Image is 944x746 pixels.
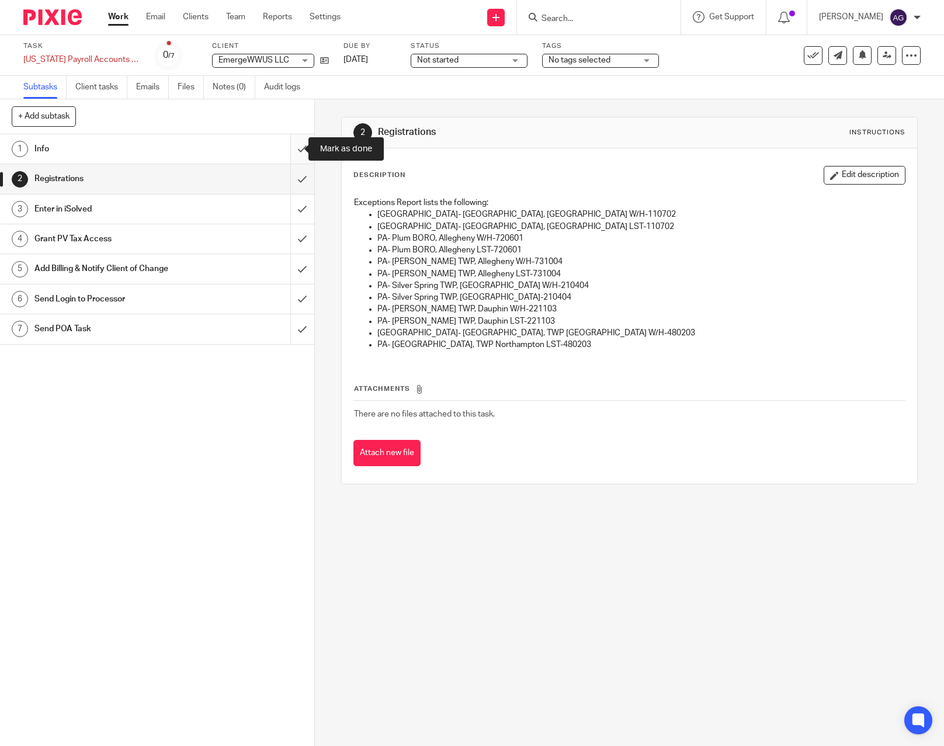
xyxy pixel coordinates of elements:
[354,386,410,392] span: Attachments
[34,290,197,308] h1: Send Login to Processor
[12,291,28,307] div: 6
[23,9,82,25] img: Pixie
[849,128,905,137] div: Instructions
[377,327,905,339] p: [GEOGRAPHIC_DATA]- [GEOGRAPHIC_DATA], TWP [GEOGRAPHIC_DATA] W/H-480203
[353,123,372,142] div: 2
[263,11,292,23] a: Reports
[226,11,245,23] a: Team
[12,106,76,126] button: + Add subtask
[213,76,255,99] a: Notes (0)
[417,56,459,64] span: Not started
[377,221,905,233] p: [GEOGRAPHIC_DATA]- [GEOGRAPHIC_DATA], [GEOGRAPHIC_DATA] LST-110702
[12,171,28,188] div: 2
[34,200,197,218] h1: Enter in iSolved
[377,339,905,351] p: PA- [GEOGRAPHIC_DATA], TWP Northampton LST-480203
[411,41,527,51] label: Status
[377,292,905,303] p: PA- Silver Spring TWP, [GEOGRAPHIC_DATA]-210404
[108,11,129,23] a: Work
[212,41,329,51] label: Client
[12,261,28,277] div: 5
[377,268,905,280] p: PA- [PERSON_NAME] TWP, Allegheny LST-731004
[377,244,905,256] p: PA- Plum BORO, Allegheny LST-720601
[377,256,905,268] p: PA- [PERSON_NAME] TWP, Allegheny W/H-731004
[12,201,28,217] div: 3
[146,11,165,23] a: Email
[378,126,654,138] h1: Registrations
[377,280,905,292] p: PA- Silver Spring TWP, [GEOGRAPHIC_DATA] W/H-210404
[540,14,645,25] input: Search
[353,171,405,180] p: Description
[136,76,169,99] a: Emails
[354,410,495,418] span: There are no files attached to this task.
[377,303,905,315] p: PA- [PERSON_NAME] TWP, Dauphin W/H-221103
[889,8,908,27] img: svg%3E
[542,41,659,51] label: Tags
[377,233,905,244] p: PA- Plum BORO, Allegheny W/H-720601
[12,141,28,157] div: 1
[343,41,396,51] label: Due by
[23,54,140,65] div: Pennsylvania Payroll Accounts - New Locals - Johnstown, Plum, Robinson, Silver Spring, Williams, ...
[163,48,175,62] div: 0
[264,76,309,99] a: Audit logs
[75,76,127,99] a: Client tasks
[23,76,67,99] a: Subtasks
[824,166,905,185] button: Edit description
[34,320,197,338] h1: Send POA Task
[183,11,209,23] a: Clients
[12,321,28,337] div: 7
[343,55,368,64] span: [DATE]
[310,11,341,23] a: Settings
[377,315,905,327] p: PA- [PERSON_NAME] TWP, Dauphin LST-221103
[549,56,610,64] span: No tags selected
[819,11,883,23] p: [PERSON_NAME]
[23,41,140,51] label: Task
[12,231,28,247] div: 4
[178,76,204,99] a: Files
[34,230,197,248] h1: Grant PV Tax Access
[353,440,421,466] button: Attach new file
[377,209,905,220] p: [GEOGRAPHIC_DATA]- [GEOGRAPHIC_DATA], [GEOGRAPHIC_DATA] W/H-110702
[709,13,754,21] span: Get Support
[23,54,140,65] div: [US_STATE] Payroll Accounts - New Locals - [GEOGRAPHIC_DATA], [GEOGRAPHIC_DATA], [GEOGRAPHIC_DATA...
[34,170,197,188] h1: Registrations
[168,53,175,59] small: /7
[34,260,197,277] h1: Add Billing & Notify Client of Change
[34,140,197,158] h1: Info
[218,56,289,64] span: EmergeWWUS LLC
[354,197,905,209] p: Exceptions Report lists the following:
